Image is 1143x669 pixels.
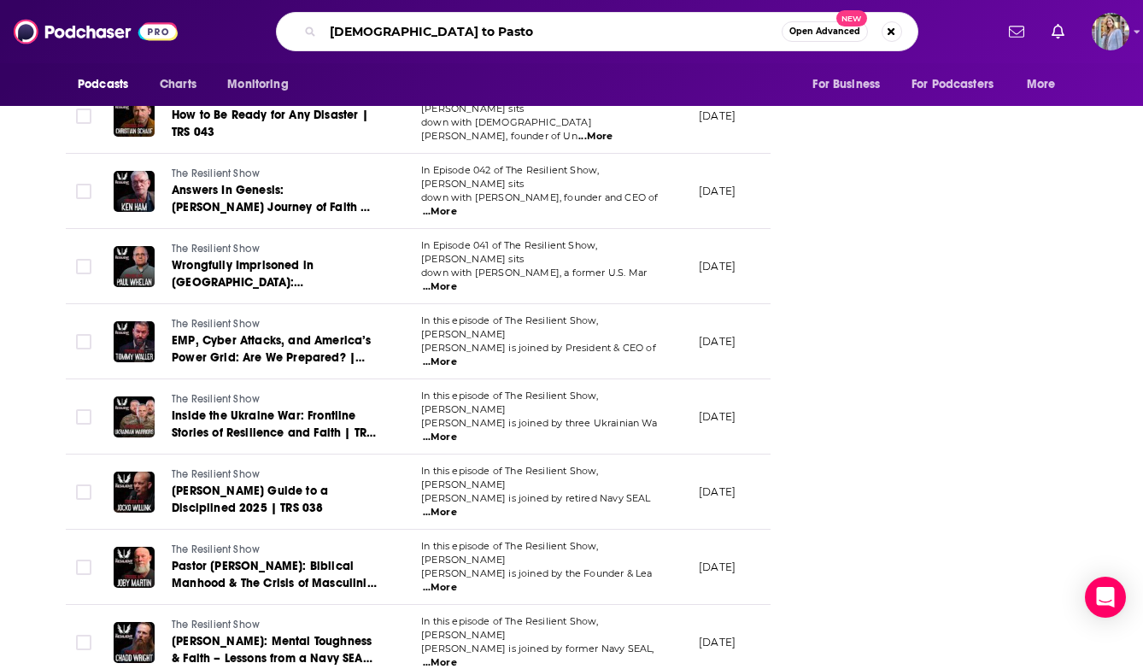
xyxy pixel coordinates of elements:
[172,183,370,232] span: Answers In Genesis: [PERSON_NAME] Journey of Faith & Science | TRS 042
[421,239,597,265] span: In Episode 041 of The Resilient Show, [PERSON_NAME] sits
[172,257,377,291] a: Wrongfully Imprisoned in [GEOGRAPHIC_DATA]: [PERSON_NAME] Story | TRS 041
[172,108,368,139] span: How to Be Ready for Any Disaster | TRS 043
[789,27,860,36] span: Open Advanced
[78,73,128,97] span: Podcasts
[76,409,91,425] span: Toggle select row
[699,184,736,198] p: [DATE]
[172,618,377,633] a: The Resilient Show
[323,18,782,45] input: Search podcasts, credits, & more...
[172,467,377,483] a: The Resilient Show
[812,73,880,97] span: For Business
[172,258,350,307] span: Wrongfully Imprisoned in [GEOGRAPHIC_DATA]: [PERSON_NAME] Story | TRS 041
[1092,13,1129,50] button: Show profile menu
[900,68,1018,101] button: open menu
[76,259,91,274] span: Toggle select row
[421,465,599,490] span: In this episode of The Resilient Show, [PERSON_NAME]
[421,417,657,429] span: [PERSON_NAME] is joined by three Ukrainian Wa
[172,243,260,255] span: The Resilient Show
[421,492,651,504] span: [PERSON_NAME] is joined by retired Navy SEAL
[1045,17,1071,46] a: Show notifications dropdown
[421,191,658,203] span: down with [PERSON_NAME], founder and CEO of
[172,633,377,667] a: [PERSON_NAME]: Mental Toughness & Faith – Lessons from a Navy SEAL | TRS 036
[421,314,599,340] span: In this episode of The Resilient Show, [PERSON_NAME]
[160,73,196,97] span: Charts
[578,130,613,144] span: ...More
[76,560,91,575] span: Toggle select row
[172,543,260,555] span: The Resilient Show
[421,540,599,566] span: In this episode of The Resilient Show, [PERSON_NAME]
[149,68,207,101] a: Charts
[172,408,377,442] a: Inside the Ukraine War: Frontline Stories of Resilience and Faith | TRS 039
[227,73,288,97] span: Monitoring
[699,635,736,649] p: [DATE]
[421,567,653,579] span: [PERSON_NAME] is joined by the Founder & Lea
[76,334,91,349] span: Toggle select row
[699,334,736,349] p: [DATE]
[76,484,91,500] span: Toggle select row
[699,409,736,424] p: [DATE]
[76,635,91,650] span: Toggle select row
[836,10,867,26] span: New
[699,109,736,123] p: [DATE]
[172,543,377,558] a: The Resilient Show
[172,468,260,480] span: The Resilient Show
[172,182,377,216] a: Answers In Genesis: [PERSON_NAME] Journey of Faith & Science | TRS 042
[911,73,994,97] span: For Podcasters
[1002,17,1031,46] a: Show notifications dropdown
[421,615,599,641] span: In this episode of The Resilient Show, [PERSON_NAME]
[172,242,377,257] a: The Resilient Show
[172,483,377,517] a: [PERSON_NAME] Guide to a Disciplined 2025 | TRS 038
[66,68,150,101] button: open menu
[423,280,457,294] span: ...More
[172,558,377,592] a: Pastor [PERSON_NAME]: Biblical Manhood & The Crisis of Masculinity | TRS 037
[172,619,260,631] span: The Resilient Show
[172,408,376,457] span: Inside the Ukraine War: Frontline Stories of Resilience and Faith | TRS 039
[1092,13,1129,50] span: Logged in as JFMuntsinger
[172,318,260,330] span: The Resilient Show
[172,107,377,141] a: How to Be Ready for Any Disaster | TRS 043
[1015,68,1077,101] button: open menu
[172,559,377,607] span: Pastor [PERSON_NAME]: Biblical Manhood & The Crisis of Masculinity | TRS 037
[423,506,457,519] span: ...More
[172,167,377,182] a: The Resilient Show
[172,332,377,367] a: EMP, Cyber Attacks, and America’s Power Grid: Are We Prepared? | TRS 040
[423,431,457,444] span: ...More
[1085,577,1126,618] div: Open Intercom Messenger
[782,21,868,42] button: Open AdvancedNew
[76,184,91,199] span: Toggle select row
[421,342,656,354] span: [PERSON_NAME] is joined by President & CEO of
[800,68,901,101] button: open menu
[423,205,457,219] span: ...More
[421,164,599,190] span: In Episode 042 of The Resilient Show, [PERSON_NAME] sits
[172,317,377,332] a: The Resilient Show
[421,267,647,279] span: down with [PERSON_NAME], a former U.S. Mar
[423,355,457,369] span: ...More
[76,109,91,124] span: Toggle select row
[215,68,310,101] button: open menu
[421,643,654,654] span: [PERSON_NAME] is joined by former Navy SEAL,
[699,259,736,273] p: [DATE]
[172,333,372,382] span: EMP, Cyber Attacks, and America’s Power Grid: Are We Prepared? | TRS 040
[421,116,592,142] span: down with [DEMOGRAPHIC_DATA][PERSON_NAME], founder of Un
[421,390,599,415] span: In this episode of The Resilient Show, [PERSON_NAME]
[1027,73,1056,97] span: More
[276,12,918,51] div: Search podcasts, credits, & more...
[699,560,736,574] p: [DATE]
[14,15,178,48] img: Podchaser - Follow, Share and Rate Podcasts
[1092,13,1129,50] img: User Profile
[172,484,328,515] span: [PERSON_NAME] Guide to a Disciplined 2025 | TRS 038
[172,392,377,408] a: The Resilient Show
[423,581,457,595] span: ...More
[699,484,736,499] p: [DATE]
[172,167,260,179] span: The Resilient Show
[172,393,260,405] span: The Resilient Show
